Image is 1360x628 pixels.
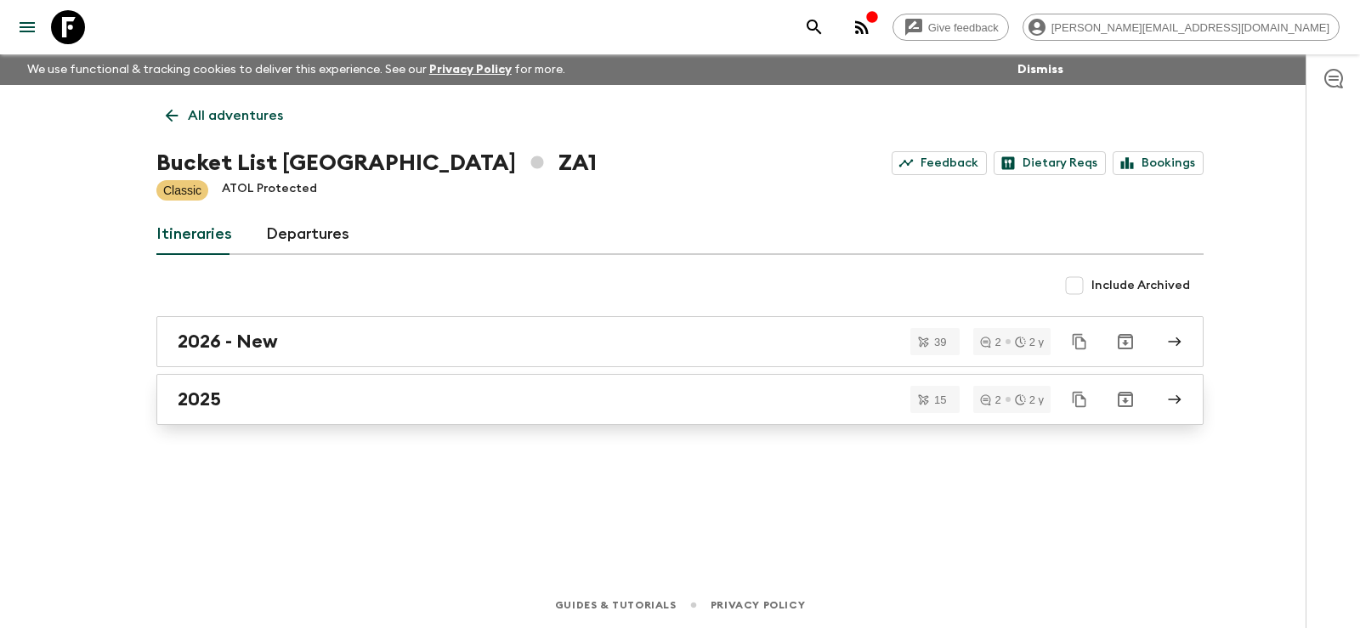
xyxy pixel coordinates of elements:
[1015,394,1044,405] div: 2 y
[10,10,44,44] button: menu
[1064,384,1095,415] button: Duplicate
[919,21,1008,34] span: Give feedback
[1023,14,1340,41] div: [PERSON_NAME][EMAIL_ADDRESS][DOMAIN_NAME]
[1064,326,1095,357] button: Duplicate
[1015,337,1044,348] div: 2 y
[924,394,956,405] span: 15
[429,64,512,76] a: Privacy Policy
[156,374,1204,425] a: 2025
[222,180,317,201] p: ATOL Protected
[266,214,349,255] a: Departures
[994,151,1106,175] a: Dietary Reqs
[156,99,292,133] a: All adventures
[980,394,1000,405] div: 2
[20,54,572,85] p: We use functional & tracking cookies to deliver this experience. See our for more.
[156,316,1204,367] a: 2026 - New
[555,596,677,614] a: Guides & Tutorials
[188,105,283,126] p: All adventures
[980,337,1000,348] div: 2
[924,337,956,348] span: 39
[711,596,805,614] a: Privacy Policy
[1108,382,1142,416] button: Archive
[156,214,232,255] a: Itineraries
[797,10,831,44] button: search adventures
[1091,277,1190,294] span: Include Archived
[892,14,1009,41] a: Give feedback
[1113,151,1204,175] a: Bookings
[1108,325,1142,359] button: Archive
[178,388,221,410] h2: 2025
[178,331,278,353] h2: 2026 - New
[892,151,987,175] a: Feedback
[163,182,201,199] p: Classic
[156,146,597,180] h1: Bucket List [GEOGRAPHIC_DATA] ZA1
[1042,21,1339,34] span: [PERSON_NAME][EMAIL_ADDRESS][DOMAIN_NAME]
[1013,58,1068,82] button: Dismiss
